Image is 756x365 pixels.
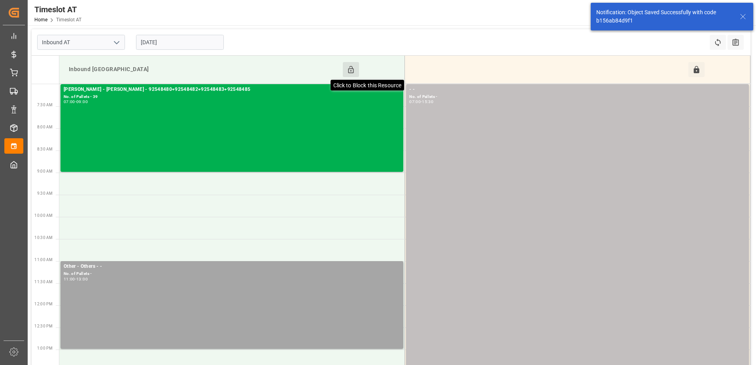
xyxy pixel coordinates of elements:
div: - - [409,86,746,94]
span: 9:30 AM [37,191,53,196]
div: - [75,277,76,281]
div: 15:30 [422,100,433,103]
div: Other - Others - - [64,263,400,271]
div: 11:00 [64,277,75,281]
span: 8:30 AM [37,147,53,151]
div: 13:00 [76,277,88,281]
button: open menu [110,36,122,49]
span: 10:30 AM [34,235,53,240]
input: Type to search/select [37,35,125,50]
span: 12:00 PM [34,302,53,306]
div: 09:00 [76,100,88,103]
div: No. of Pallets - [64,271,400,277]
span: 8:00 AM [37,125,53,129]
span: 1:00 PM [37,346,53,350]
div: 07:00 [409,100,421,103]
div: No. of Pallets - 39 [64,94,400,100]
span: 11:30 AM [34,280,53,284]
div: [PERSON_NAME] - [PERSON_NAME] - 92548480+92548482+92548483+92548485 [64,86,400,94]
div: No. of Pallets - [409,94,746,100]
div: Notification: Object Saved Successfully with code b156ab84d9f1 [596,8,732,25]
input: DD.MM.YYYY [136,35,224,50]
div: Timeslot AT [34,4,81,15]
div: - [75,100,76,103]
div: - [421,100,422,103]
div: Inbound [GEOGRAPHIC_DATA] [66,62,343,77]
div: 07:00 [64,100,75,103]
span: 11:00 AM [34,258,53,262]
span: 7:30 AM [37,103,53,107]
span: 10:00 AM [34,213,53,218]
a: Home [34,17,47,23]
span: 12:30 PM [34,324,53,328]
span: 9:00 AM [37,169,53,173]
